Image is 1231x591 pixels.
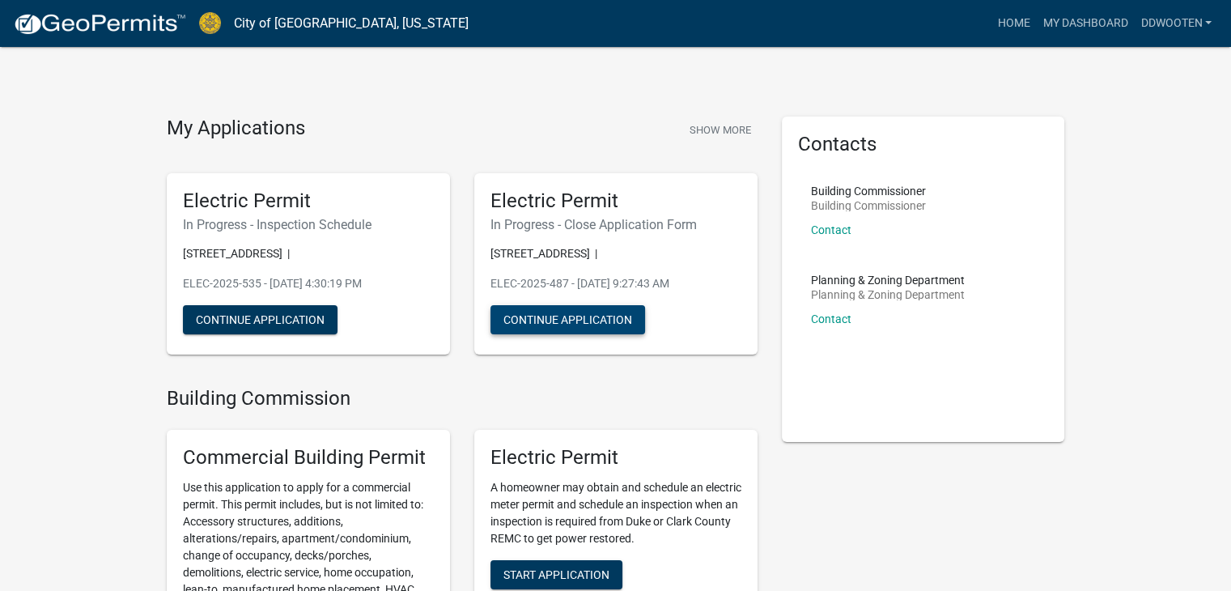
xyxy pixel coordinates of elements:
p: Planning & Zoning Department [811,289,965,300]
h5: Commercial Building Permit [183,446,434,470]
p: ELEC-2025-487 - [DATE] 9:27:43 AM [490,275,741,292]
h4: Building Commission [167,387,758,410]
a: Contact [811,313,851,325]
a: Contact [811,223,851,236]
h6: In Progress - Close Application Form [490,217,741,232]
a: My Dashboard [1036,8,1134,39]
span: Start Application [503,568,609,581]
button: Continue Application [490,305,645,334]
p: Planning & Zoning Department [811,274,965,286]
p: [STREET_ADDRESS] | [183,245,434,262]
h5: Contacts [798,133,1049,156]
p: Building Commissioner [811,200,926,211]
a: Home [991,8,1036,39]
p: [STREET_ADDRESS] | [490,245,741,262]
button: Show More [683,117,758,143]
a: City of [GEOGRAPHIC_DATA], [US_STATE] [234,10,469,37]
h4: My Applications [167,117,305,141]
h6: In Progress - Inspection Schedule [183,217,434,232]
h5: Electric Permit [490,446,741,470]
p: Building Commissioner [811,185,926,197]
p: ELEC-2025-535 - [DATE] 4:30:19 PM [183,275,434,292]
h5: Electric Permit [490,189,741,213]
button: Continue Application [183,305,337,334]
p: A homeowner may obtain and schedule an electric meter permit and schedule an inspection when an i... [490,479,741,547]
img: City of Jeffersonville, Indiana [199,12,221,34]
button: Start Application [490,560,622,589]
h5: Electric Permit [183,189,434,213]
a: DDwooten [1134,8,1218,39]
